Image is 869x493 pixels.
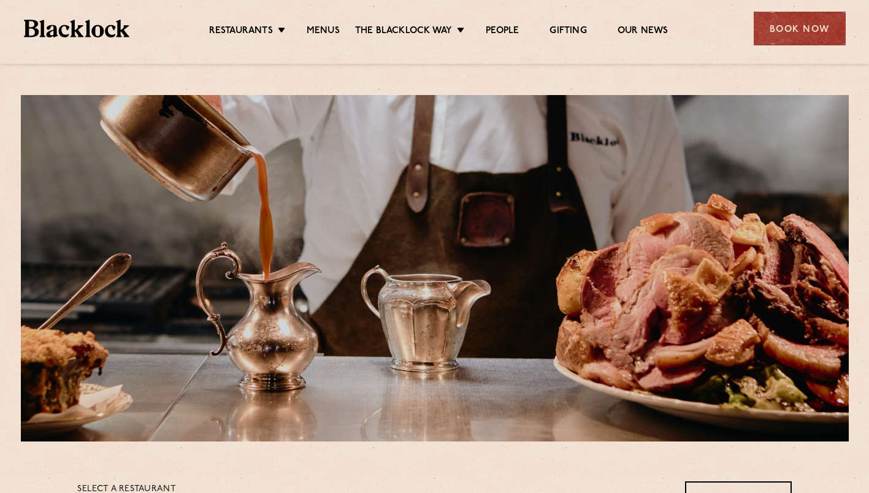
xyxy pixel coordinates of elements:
img: BL_Textured_Logo-footer-cropped.svg [24,20,130,37]
div: Book Now [754,12,846,45]
a: Our News [618,25,668,39]
a: Restaurants [209,25,273,39]
a: Gifting [549,25,586,39]
a: People [486,25,519,39]
a: Menus [307,25,340,39]
a: The Blacklock Way [355,25,452,39]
